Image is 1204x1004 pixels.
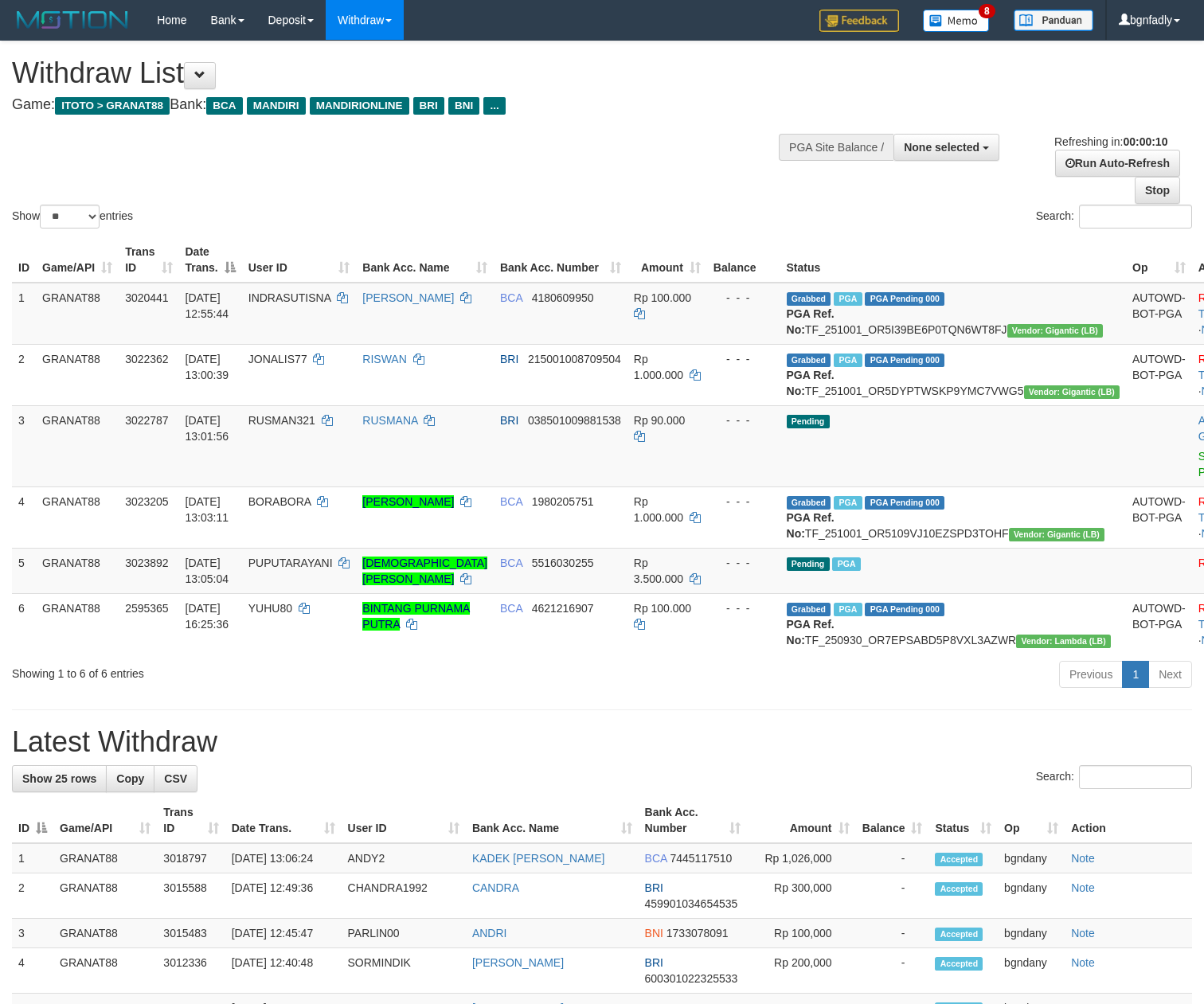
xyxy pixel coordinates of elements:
td: TF_251001_OR5I39BE6P0TQN6WT8FJ [780,283,1127,345]
span: Show 25 rows [22,772,96,785]
td: GRANAT88 [36,405,119,486]
td: GRANAT88 [36,593,119,654]
span: Vendor URL: https://dashboard.q2checkout.com/secure [1024,385,1120,399]
a: [DEMOGRAPHIC_DATA][PERSON_NAME] [362,557,487,585]
td: GRANAT88 [53,873,157,919]
span: [DATE] 13:03:11 [186,495,229,524]
span: PUPUTARAYANI [248,557,333,569]
th: Bank Acc. Number: activate to sort column ascending [639,798,748,843]
td: GRANAT88 [36,486,119,548]
th: Trans ID: activate to sort column ascending [157,798,225,843]
span: JONALIS77 [248,353,307,365]
span: Refreshing in: [1054,135,1167,148]
span: Copy 215001008709504 to clipboard [528,353,621,365]
div: Showing 1 to 6 of 6 entries [12,659,490,682]
h1: Latest Withdraw [12,726,1192,758]
th: ID [12,237,36,283]
td: Rp 100,000 [747,919,855,948]
td: 3015588 [157,873,225,919]
th: Game/API: activate to sort column ascending [53,798,157,843]
td: 1 [12,283,36,345]
label: Show entries [12,205,133,229]
img: Button%20Memo.svg [923,10,990,32]
a: Next [1148,661,1192,688]
td: [DATE] 12:49:36 [225,873,342,919]
h1: Withdraw List [12,57,787,89]
span: Marked by bgndany [834,354,862,367]
span: [DATE] 13:01:56 [186,414,229,443]
td: GRANAT88 [36,283,119,345]
span: PGA Pending [865,354,944,367]
div: - - - [713,555,774,571]
span: 3020441 [125,291,169,304]
th: Op: activate to sort column ascending [1126,237,1192,283]
td: GRANAT88 [53,948,157,994]
span: Rp 90.000 [634,414,686,427]
span: BRI [500,414,518,427]
a: ANDRI [472,927,507,940]
td: - [856,919,929,948]
span: Grabbed [787,496,831,510]
span: 2595365 [125,602,169,615]
td: 2 [12,344,36,405]
span: None selected [904,141,979,154]
td: 3 [12,405,36,486]
span: Copy 4180609950 to clipboard [532,291,594,304]
div: - - - [713,494,774,510]
td: AUTOWD-BOT-PGA [1126,593,1192,654]
td: 2 [12,873,53,919]
span: Rp 1.000.000 [634,353,683,381]
td: bgndany [998,948,1065,994]
span: RUSMAN321 [248,414,315,427]
td: [DATE] 13:06:24 [225,843,342,873]
td: 5 [12,548,36,593]
span: [DATE] 16:25:36 [186,602,229,631]
a: [PERSON_NAME] [362,291,454,304]
span: Marked by bgndany [834,496,862,510]
a: Note [1071,956,1095,969]
a: [PERSON_NAME] [362,495,454,508]
span: Marked by bgndany [834,292,862,306]
span: Copy 7445117510 to clipboard [670,852,732,865]
a: CSV [154,765,197,792]
img: Feedback.jpg [819,10,899,32]
span: INDRASUTISNA [248,291,330,304]
span: Pending [787,415,830,428]
th: User ID: activate to sort column ascending [342,798,466,843]
div: - - - [713,600,774,616]
h4: Game: Bank: [12,97,787,113]
b: PGA Ref. No: [787,618,835,647]
span: Accepted [935,882,983,896]
span: YUHU80 [248,602,292,615]
td: 3 [12,919,53,948]
td: Rp 200,000 [747,948,855,994]
span: BRI [645,956,663,969]
th: Op: activate to sort column ascending [998,798,1065,843]
span: Grabbed [787,292,831,306]
span: ITOTO > GRANAT88 [55,97,170,115]
td: bgndany [998,843,1065,873]
label: Search: [1036,205,1192,229]
th: User ID: activate to sort column ascending [242,237,357,283]
td: GRANAT88 [36,548,119,593]
td: - [856,948,929,994]
input: Search: [1079,765,1192,789]
span: Copy 038501009881538 to clipboard [528,414,621,427]
span: BCA [500,602,522,615]
button: None selected [893,134,999,161]
td: 4 [12,486,36,548]
span: PGA Pending [865,292,944,306]
td: - [856,873,929,919]
a: RISWAN [362,353,406,365]
span: BRI [413,97,444,115]
div: PGA Site Balance / [779,134,893,161]
span: BCA [645,852,667,865]
span: Accepted [935,853,983,866]
a: Previous [1059,661,1123,688]
th: Date Trans.: activate to sort column ascending [225,798,342,843]
th: Balance: activate to sort column ascending [856,798,929,843]
th: Amount: activate to sort column ascending [627,237,707,283]
td: TF_251001_OR5109VJ10EZSPD3TOHF [780,486,1127,548]
a: BINTANG PURNAMA PUTRA [362,602,470,631]
td: GRANAT88 [53,919,157,948]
